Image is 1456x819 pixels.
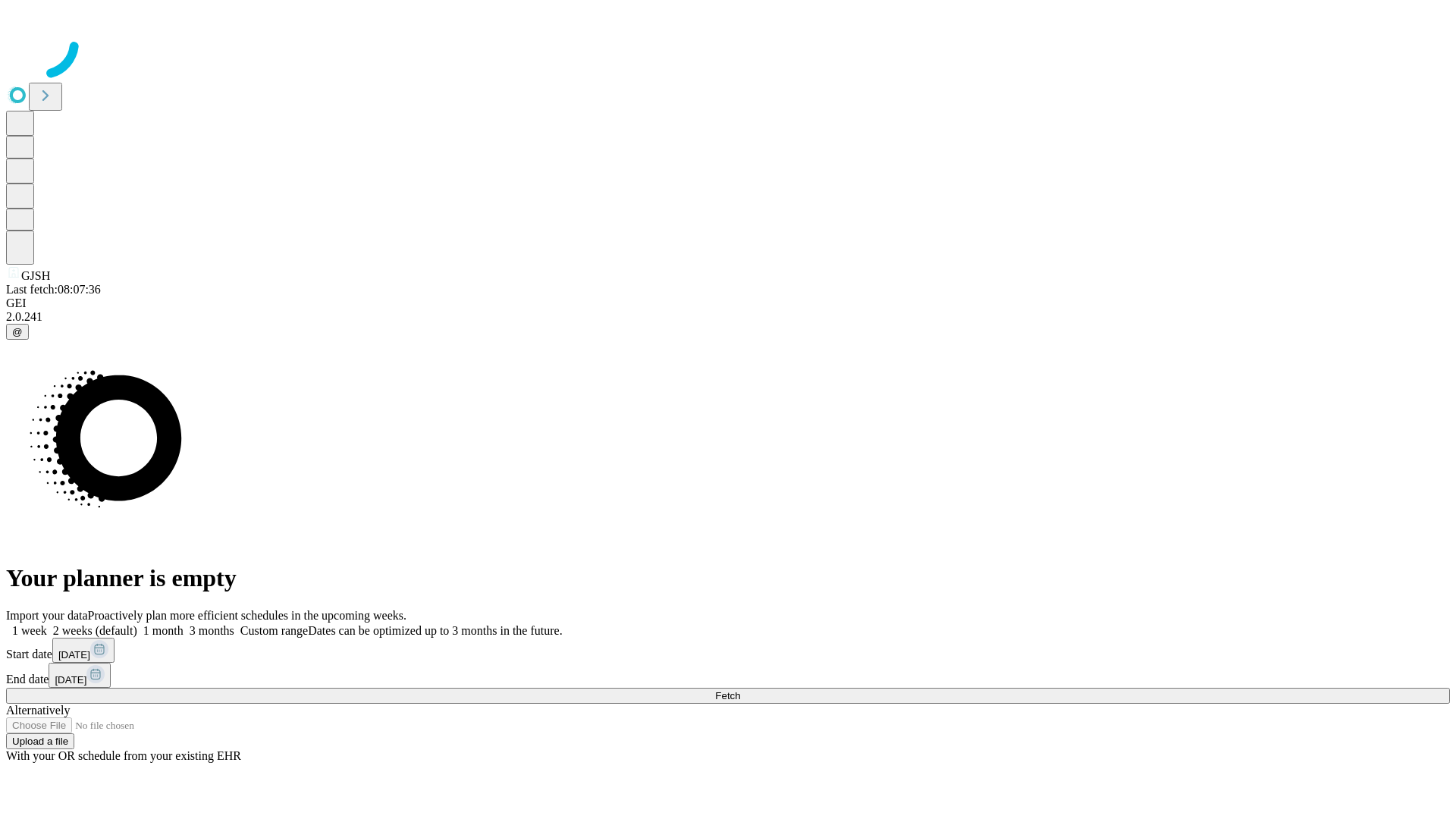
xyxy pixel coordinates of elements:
[6,564,1450,592] h1: Your planner is empty
[6,638,1450,663] div: Start date
[240,624,308,637] span: Custom range
[6,310,1450,324] div: 2.0.241
[6,324,29,340] button: @
[52,638,115,663] button: [DATE]
[88,609,406,622] span: Proactively plan more efficient schedules in the upcoming weeks.
[308,624,562,637] span: Dates can be optimized up to 3 months in the future.
[6,733,74,749] button: Upload a file
[21,269,50,282] span: GJSH
[6,283,101,296] span: Last fetch: 08:07:36
[6,704,70,717] span: Alternatively
[6,609,88,622] span: Import your data
[6,297,1450,310] div: GEI
[715,690,740,701] span: Fetch
[143,624,184,637] span: 1 month
[12,326,23,337] span: @
[55,674,86,686] span: [DATE]
[190,624,234,637] span: 3 months
[6,688,1450,704] button: Fetch
[49,663,111,688] button: [DATE]
[58,649,90,661] span: [DATE]
[6,749,241,762] span: With your OR schedule from your existing EHR
[6,663,1450,688] div: End date
[53,624,137,637] span: 2 weeks (default)
[12,624,47,637] span: 1 week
